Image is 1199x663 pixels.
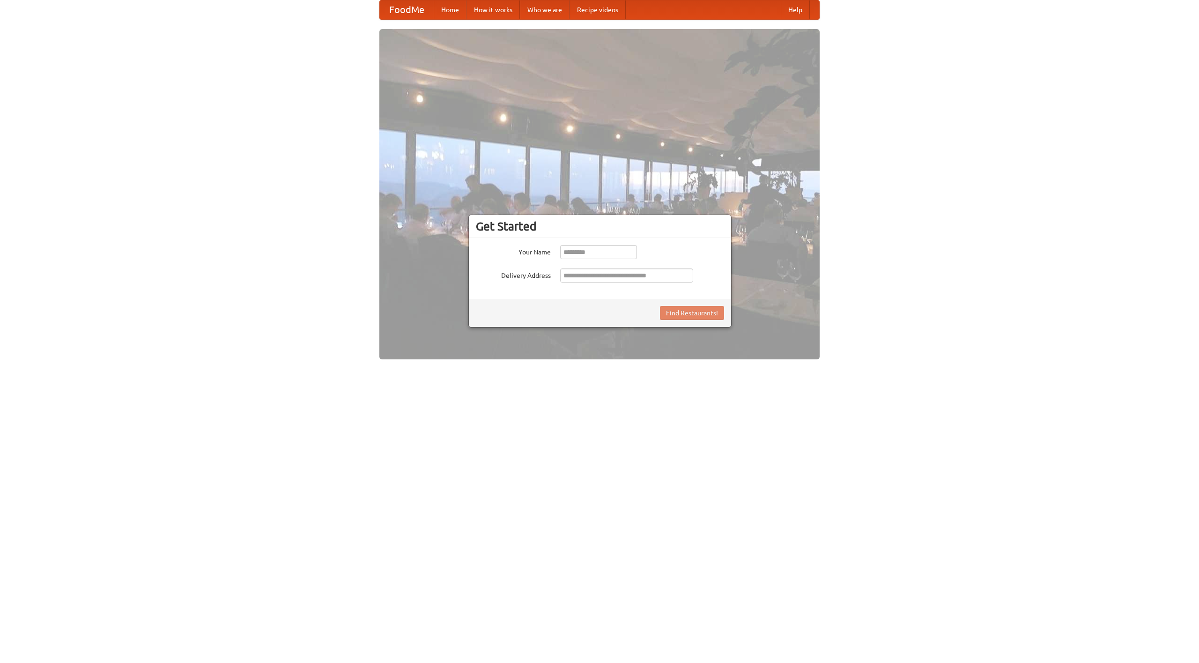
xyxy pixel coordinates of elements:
a: Who we are [520,0,570,19]
label: Your Name [476,245,551,257]
a: FoodMe [380,0,434,19]
a: How it works [466,0,520,19]
h3: Get Started [476,219,724,233]
a: Home [434,0,466,19]
a: Help [781,0,810,19]
label: Delivery Address [476,268,551,280]
button: Find Restaurants! [660,306,724,320]
a: Recipe videos [570,0,626,19]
